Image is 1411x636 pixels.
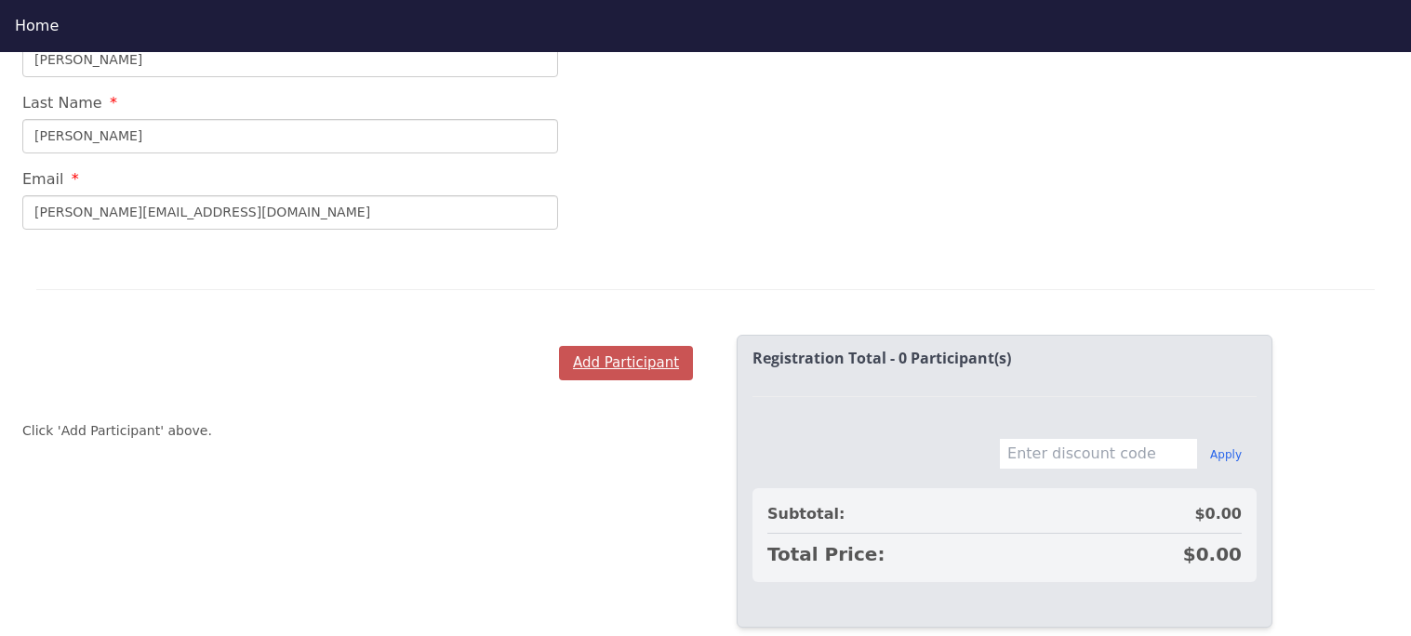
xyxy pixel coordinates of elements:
[22,43,558,77] input: First Name
[999,438,1198,470] input: Enter discount code
[1183,541,1242,567] span: $0.00
[22,119,558,153] input: Last Name
[22,421,212,441] p: Click 'Add Participant' above.
[1210,447,1242,462] button: Apply
[559,346,693,380] button: Add Participant
[22,94,102,112] span: Last Name
[767,503,845,525] span: Subtotal:
[22,195,558,230] input: Email
[15,15,1396,37] div: Home
[767,541,885,567] span: Total Price:
[1194,503,1242,525] span: $0.00
[752,351,1257,367] h2: Registration Total - 0 Participant(s)
[22,170,63,188] span: Email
